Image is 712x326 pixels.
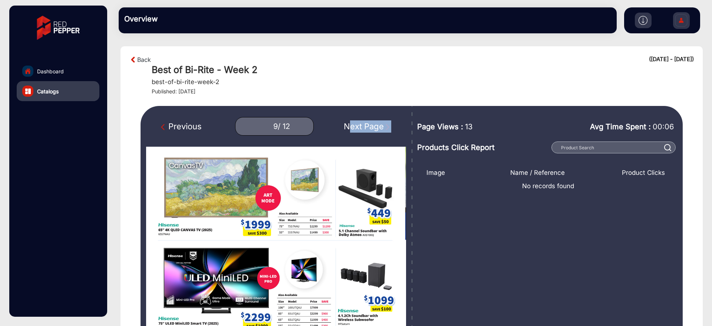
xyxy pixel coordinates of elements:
input: Product Search [551,142,676,153]
img: h2download.svg [639,16,647,25]
img: Sign%20Up.svg [673,9,689,34]
h1: Best of Bi-Rite - Week 2 [152,64,694,75]
span: Page Views : [417,121,463,132]
img: Next Page [384,123,391,131]
span: Catalogs [37,87,59,95]
div: Next Page [344,120,391,133]
img: home [24,68,31,74]
span: Avg Time Spent : [590,121,651,132]
h4: Published: [DATE] [152,89,694,95]
img: arrow-left-1.svg [129,55,137,64]
a: Dashboard [17,61,99,81]
h5: best-of-bi-rite-week-2 [152,78,219,86]
img: catalog [25,89,31,94]
div: / 12 [278,122,290,131]
h3: Products Click Report [417,143,548,152]
a: Catalogs [17,81,99,101]
div: Product Clicks [612,168,675,178]
span: 13 [465,121,472,132]
span: 00:06 [653,122,674,131]
span: No records found [421,182,675,191]
img: Previous Page [161,123,168,131]
div: Image [421,168,463,178]
span: Dashboard [37,67,64,75]
img: prodSearch%20_white.svg [664,144,672,151]
a: Back [137,55,151,64]
div: Name / Reference [463,168,612,178]
div: ([DATE] - [DATE]) [649,55,694,64]
div: Previous [161,120,202,133]
h3: Overview [124,14,228,23]
img: vmg-logo [32,9,85,46]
